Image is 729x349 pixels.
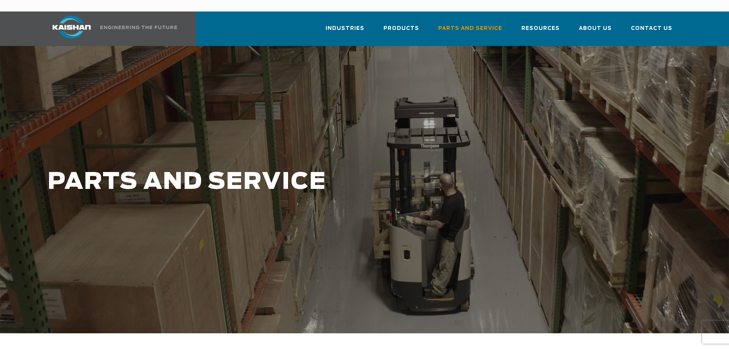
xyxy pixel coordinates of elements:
a: About Us [579,18,612,44]
span: Products [383,24,419,33]
img: Engineering the future [100,26,177,29]
h1: PARTS AND SERVICE [48,169,575,195]
img: kaishan logo [43,16,100,39]
span: Resources [521,24,560,33]
a: Industries [326,18,364,44]
span: About Us [579,24,612,33]
span: Contact Us [631,24,672,33]
a: Resources [521,18,560,44]
a: Contact Us [631,18,672,44]
a: Kaishan USA [43,11,179,46]
a: Products [383,18,419,44]
span: Industries [326,24,364,33]
a: Parts and Service [438,18,502,44]
span: Parts and Service [438,24,502,33]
